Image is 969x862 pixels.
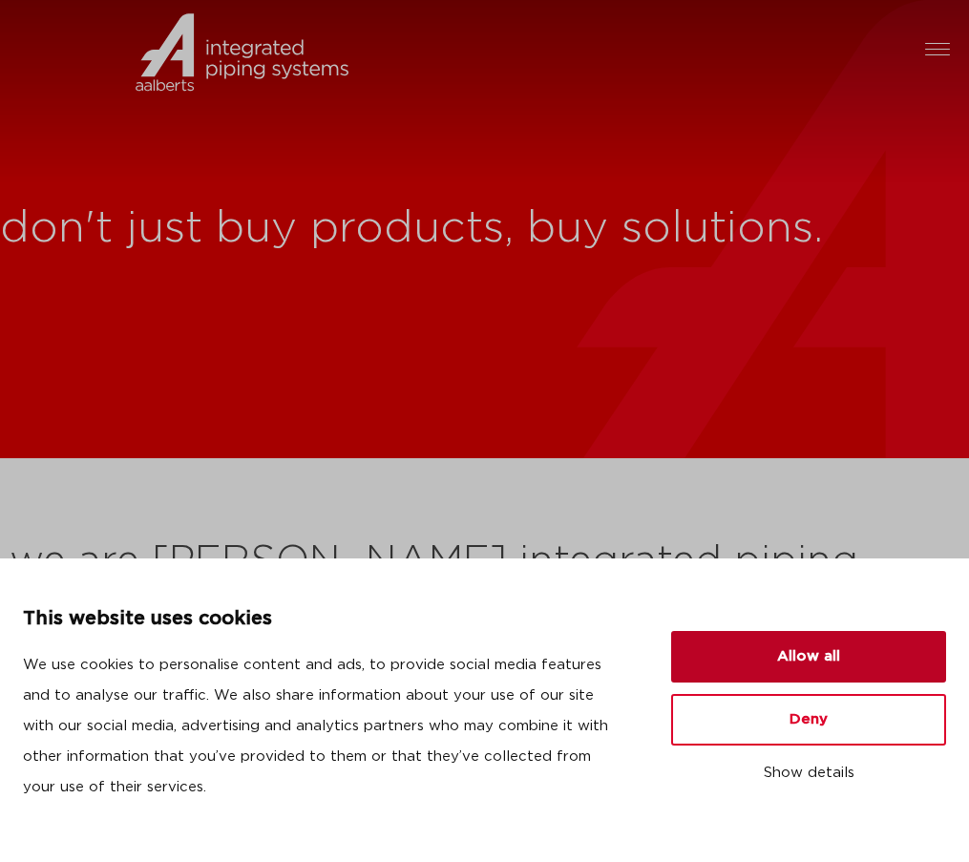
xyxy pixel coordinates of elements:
button: Deny [671,694,946,746]
button: Show details [671,757,946,789]
p: This website uses cookies [23,604,625,635]
p: We use cookies to personalise content and ads, to provide social media features and to analyse ou... [23,650,625,803]
h2: we are [PERSON_NAME] integrated piping systems [10,539,959,631]
button: Allow all [671,631,946,683]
